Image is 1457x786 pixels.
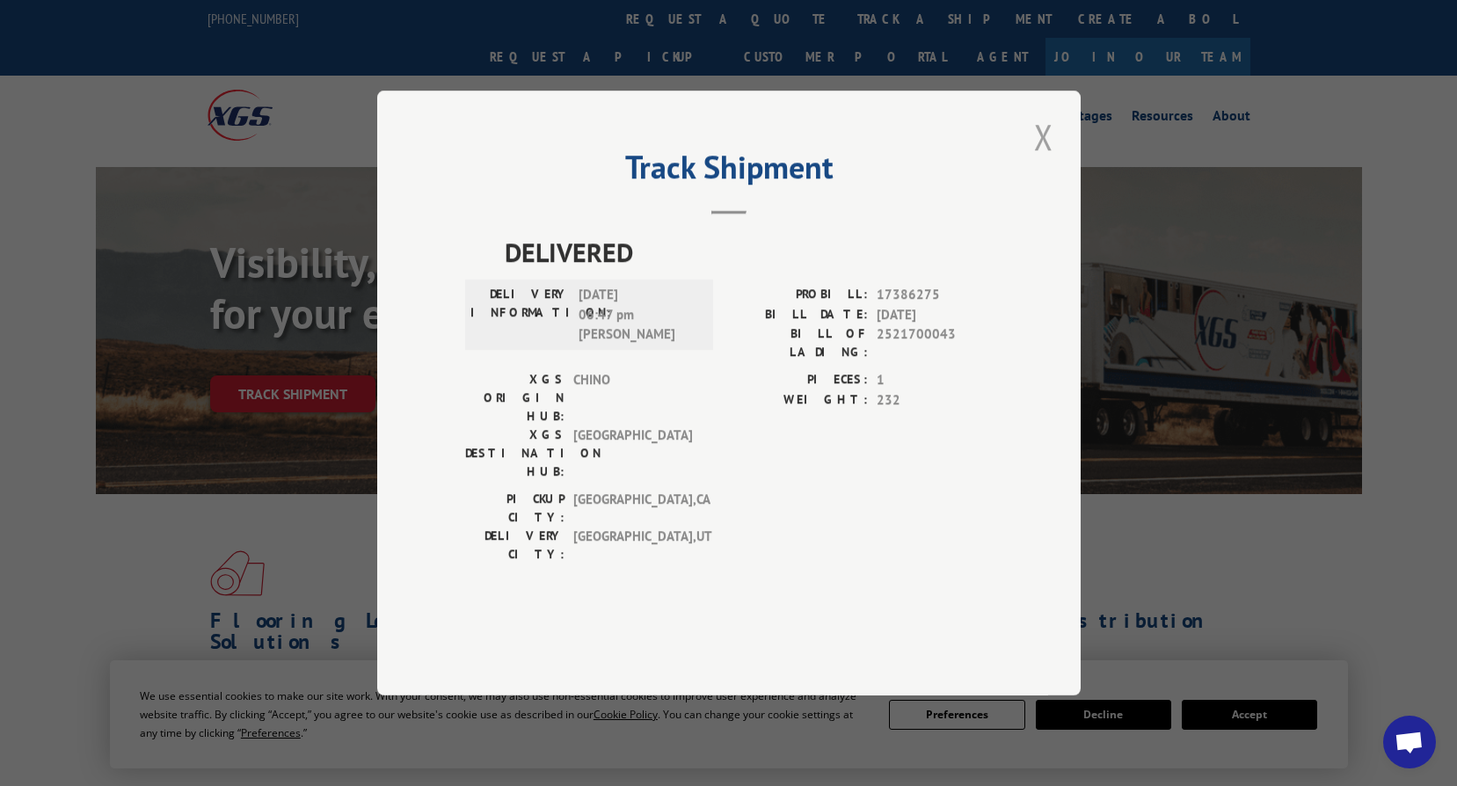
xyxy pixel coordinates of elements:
[573,426,692,481] span: [GEOGRAPHIC_DATA]
[729,324,868,361] label: BILL OF LADING:
[465,490,565,527] label: PICKUP CITY:
[1383,716,1436,768] a: Open chat
[877,370,993,390] span: 1
[877,324,993,361] span: 2521700043
[877,305,993,325] span: [DATE]
[465,426,565,481] label: XGS DESTINATION HUB:
[579,285,697,345] span: [DATE] 06:47 pm [PERSON_NAME]
[877,285,993,305] span: 17386275
[573,370,692,426] span: CHINO
[729,370,868,390] label: PIECES:
[465,155,993,188] h2: Track Shipment
[877,390,993,411] span: 232
[505,232,993,272] span: DELIVERED
[465,370,565,426] label: XGS ORIGIN HUB:
[729,305,868,325] label: BILL DATE:
[729,390,868,411] label: WEIGHT:
[573,527,692,564] span: [GEOGRAPHIC_DATA] , UT
[465,527,565,564] label: DELIVERY CITY:
[1029,113,1059,161] button: Close modal
[573,490,692,527] span: [GEOGRAPHIC_DATA] , CA
[729,285,868,305] label: PROBILL:
[470,285,570,345] label: DELIVERY INFORMATION:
